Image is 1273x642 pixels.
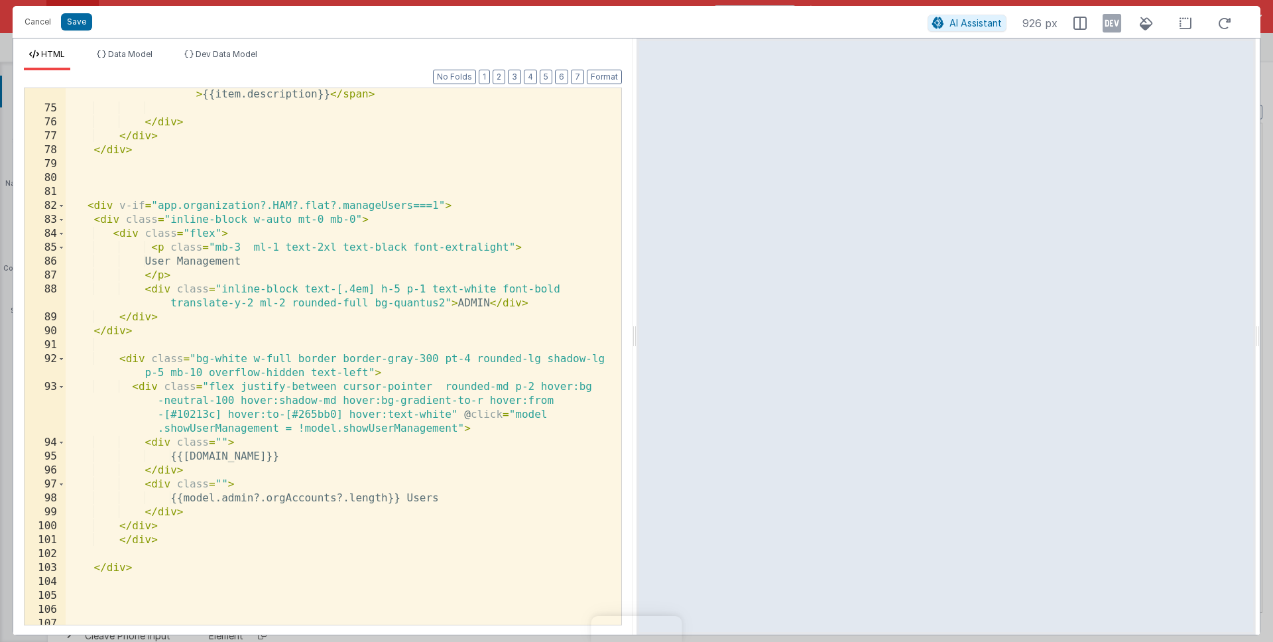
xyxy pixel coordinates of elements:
button: No Folds [433,70,476,84]
div: 85 [25,241,66,255]
div: 104 [25,575,66,589]
button: 6 [555,70,568,84]
button: 2 [493,70,505,84]
div: 83 [25,213,66,227]
div: 99 [25,505,66,519]
div: 86 [25,255,66,269]
div: 103 [25,561,66,575]
div: 77 [25,129,66,143]
div: 94 [25,436,66,450]
div: 107 [25,617,66,631]
span: 926 px [1022,15,1058,31]
button: Save [61,13,92,31]
div: 102 [25,547,66,561]
div: 93 [25,380,66,436]
div: 80 [25,171,66,185]
div: 81 [25,185,66,199]
div: 92 [25,352,66,380]
button: 5 [540,70,552,84]
button: 4 [524,70,537,84]
div: 97 [25,478,66,491]
span: HTML [41,49,65,59]
button: AI Assistant [928,15,1006,32]
span: AI Assistant [949,17,1002,29]
div: 89 [25,310,66,324]
button: Cancel [18,13,58,31]
div: 98 [25,491,66,505]
div: 106 [25,603,66,617]
div: 75 [25,101,66,115]
div: 82 [25,199,66,213]
div: 88 [25,283,66,310]
span: Dev Data Model [196,49,257,59]
button: 3 [508,70,521,84]
div: 79 [25,157,66,171]
div: 95 [25,450,66,464]
span: Data Model [108,49,152,59]
div: 100 [25,519,66,533]
div: 87 [25,269,66,283]
button: Format [587,70,622,84]
div: 76 [25,115,66,129]
div: 96 [25,464,66,478]
button: 1 [479,70,490,84]
div: 84 [25,227,66,241]
div: 105 [25,589,66,603]
div: 101 [25,533,66,547]
div: 91 [25,338,66,352]
button: 7 [571,70,584,84]
div: 78 [25,143,66,157]
div: 90 [25,324,66,338]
